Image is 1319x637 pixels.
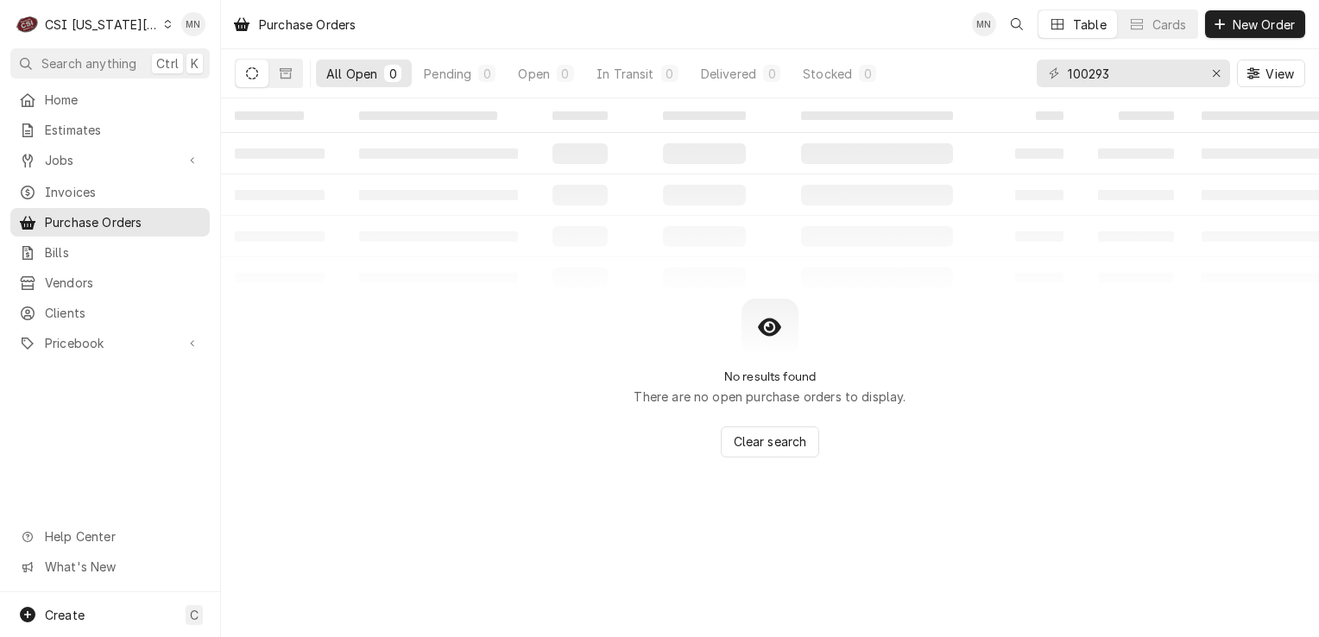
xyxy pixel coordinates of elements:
input: Keyword search [1068,60,1197,87]
a: Estimates [10,116,210,144]
span: Create [45,608,85,622]
button: Erase input [1202,60,1230,87]
span: Jobs [45,151,175,169]
div: Table [1073,16,1107,34]
span: What's New [45,558,199,576]
div: C [16,12,40,36]
span: Pricebook [45,334,175,352]
div: All Open [326,65,377,83]
a: Purchase Orders [10,208,210,237]
div: MN [181,12,205,36]
a: Go to Jobs [10,146,210,174]
h2: No results found [724,369,817,384]
span: Home [45,91,201,109]
span: Clients [45,304,201,322]
button: View [1237,60,1305,87]
table: All Open Purchase Orders List Loading [221,98,1319,299]
div: 0 [560,65,571,83]
button: New Order [1205,10,1305,38]
a: Go to Pricebook [10,329,210,357]
span: Bills [45,243,201,262]
span: Invoices [45,183,201,201]
div: 0 [767,65,777,83]
div: Pending [424,65,471,83]
div: Melissa Nehls's Avatar [972,12,996,36]
div: Stocked [803,65,852,83]
span: Estimates [45,121,201,139]
span: Search anything [41,54,136,73]
div: Delivered [701,65,756,83]
div: Open [518,65,550,83]
span: K [191,54,199,73]
span: Clear search [730,432,811,451]
span: ‌ [1119,111,1174,120]
button: Open search [1003,10,1031,38]
p: There are no open purchase orders to display. [634,388,906,406]
div: In Transit [596,65,654,83]
span: ‌ [801,111,953,120]
a: Go to Help Center [10,522,210,551]
span: Ctrl [156,54,179,73]
span: ‌ [359,111,497,120]
span: Vendors [45,274,201,292]
a: Go to What's New [10,552,210,581]
span: Purchase Orders [45,213,201,231]
a: Clients [10,299,210,327]
div: Cards [1152,16,1187,34]
div: Melissa Nehls's Avatar [181,12,205,36]
div: 0 [862,65,873,83]
span: Help Center [45,527,199,546]
span: View [1262,65,1297,83]
button: Search anythingCtrlK [10,48,210,79]
button: Clear search [721,426,820,457]
div: CSI Kansas City's Avatar [16,12,40,36]
span: ‌ [663,111,746,120]
span: ‌ [235,111,304,120]
span: ‌ [552,111,608,120]
div: 0 [482,65,492,83]
a: Vendors [10,268,210,297]
div: CSI [US_STATE][GEOGRAPHIC_DATA] [45,16,159,34]
span: C [190,606,199,624]
div: 0 [388,65,398,83]
a: Home [10,85,210,114]
a: Bills [10,238,210,267]
span: New Order [1229,16,1298,34]
div: 0 [665,65,675,83]
a: Invoices [10,178,210,206]
span: ‌ [1036,111,1063,120]
div: MN [972,12,996,36]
